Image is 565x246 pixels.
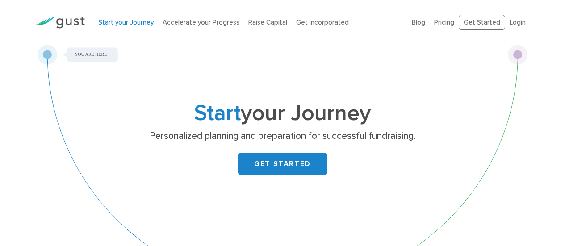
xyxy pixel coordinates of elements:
[434,18,454,26] a: Pricing
[194,100,241,126] span: Start
[98,18,154,26] a: Start your Journey
[459,15,505,30] a: Get Started
[106,103,459,124] h1: your Journey
[248,18,287,26] a: Raise Capital
[35,17,85,29] img: Gust Logo
[510,18,526,26] a: Login
[412,18,425,26] a: Blog
[109,130,456,142] p: Personalized planning and preparation for successful fundraising.
[163,18,239,26] a: Accelerate your Progress
[238,153,327,175] a: GET STARTED
[296,18,349,26] a: Get Incorporated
